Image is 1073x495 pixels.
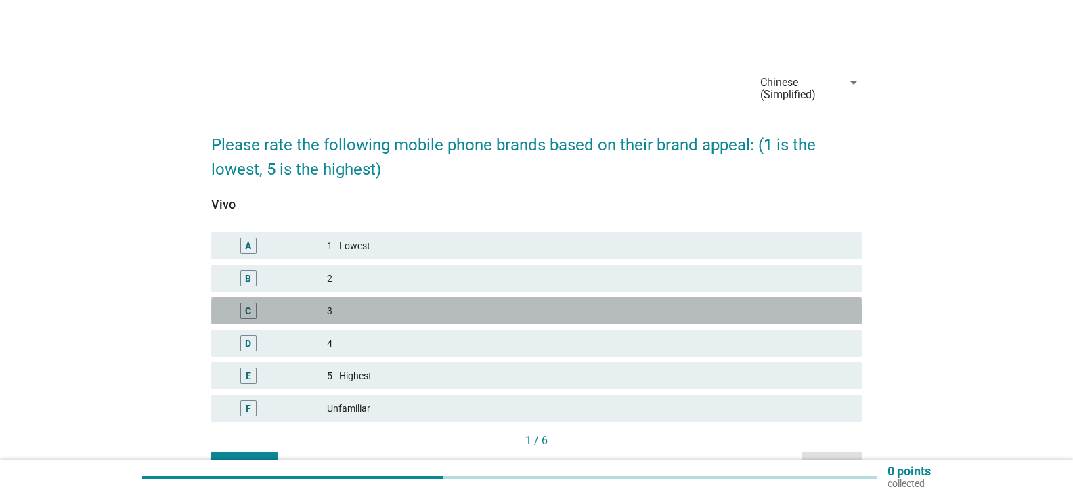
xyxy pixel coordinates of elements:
font: arrow_drop_down [846,74,862,91]
font: F [246,403,251,414]
font: Chinese (Simplified) [760,76,816,101]
button: superior [211,452,278,476]
font: 1 - Lowest [327,240,370,251]
font: Please rate the following mobile phone brands based on their brand appeal: (1 is the lowest, 5 is... [211,135,820,179]
font: B [245,273,251,284]
font: D [245,338,251,349]
font: 0 points [888,464,931,478]
font: 1 / 6 [525,434,548,447]
font: E [246,370,251,381]
font: C [245,305,251,316]
font: Vivo [211,197,236,211]
font: 2 [327,273,332,284]
font: 3 [327,305,332,316]
font: 5 - Highest [327,370,372,381]
font: Unfamiliar [327,403,370,414]
font: superior [222,458,267,469]
font: A [245,240,251,251]
font: 4 [327,338,332,349]
font: collected [888,478,925,489]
